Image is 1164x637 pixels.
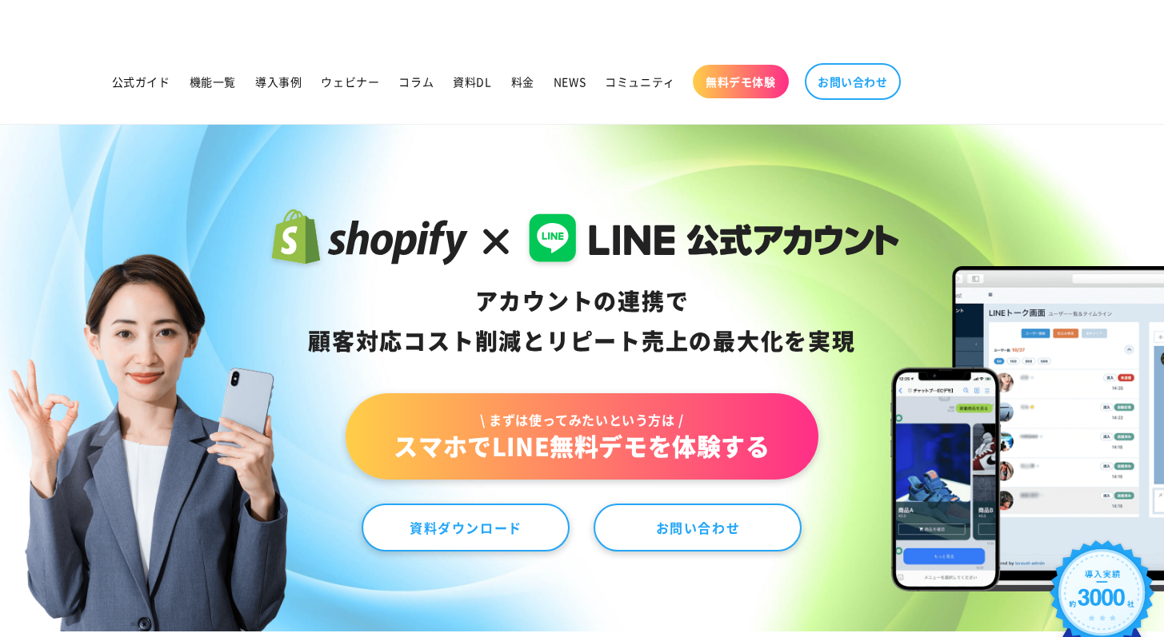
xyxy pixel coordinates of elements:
[389,65,443,98] a: コラム
[594,504,802,551] a: お問い合わせ
[453,74,491,89] span: 資料DL
[255,74,302,89] span: 導入事例
[818,74,888,89] span: お問い合わせ
[190,74,236,89] span: 機能一覧
[706,74,776,89] span: 無料デモ体験
[595,65,685,98] a: コミュニティ
[246,65,311,98] a: 導入事例
[102,65,180,98] a: 公式ガイド
[346,393,818,480] a: \ まずは使ってみたいという方は /スマホでLINE無料デモを体験する
[502,65,544,98] a: 料金
[362,504,570,551] a: 資料ダウンロード
[544,65,595,98] a: NEWS
[554,74,586,89] span: NEWS
[443,65,501,98] a: 資料DL
[511,74,534,89] span: 料金
[398,74,434,89] span: コラム
[180,65,246,98] a: 機能一覧
[112,74,170,89] span: 公式ガイド
[311,65,389,98] a: ウェビナー
[265,281,899,361] div: アカウントの連携で 顧客対応コスト削減と リピート売上の 最大化を実現
[805,63,901,100] a: お問い合わせ
[321,74,379,89] span: ウェビナー
[693,65,789,98] a: 無料デモ体験
[605,74,675,89] span: コミュニティ
[394,411,770,428] span: \ まずは使ってみたいという方は /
